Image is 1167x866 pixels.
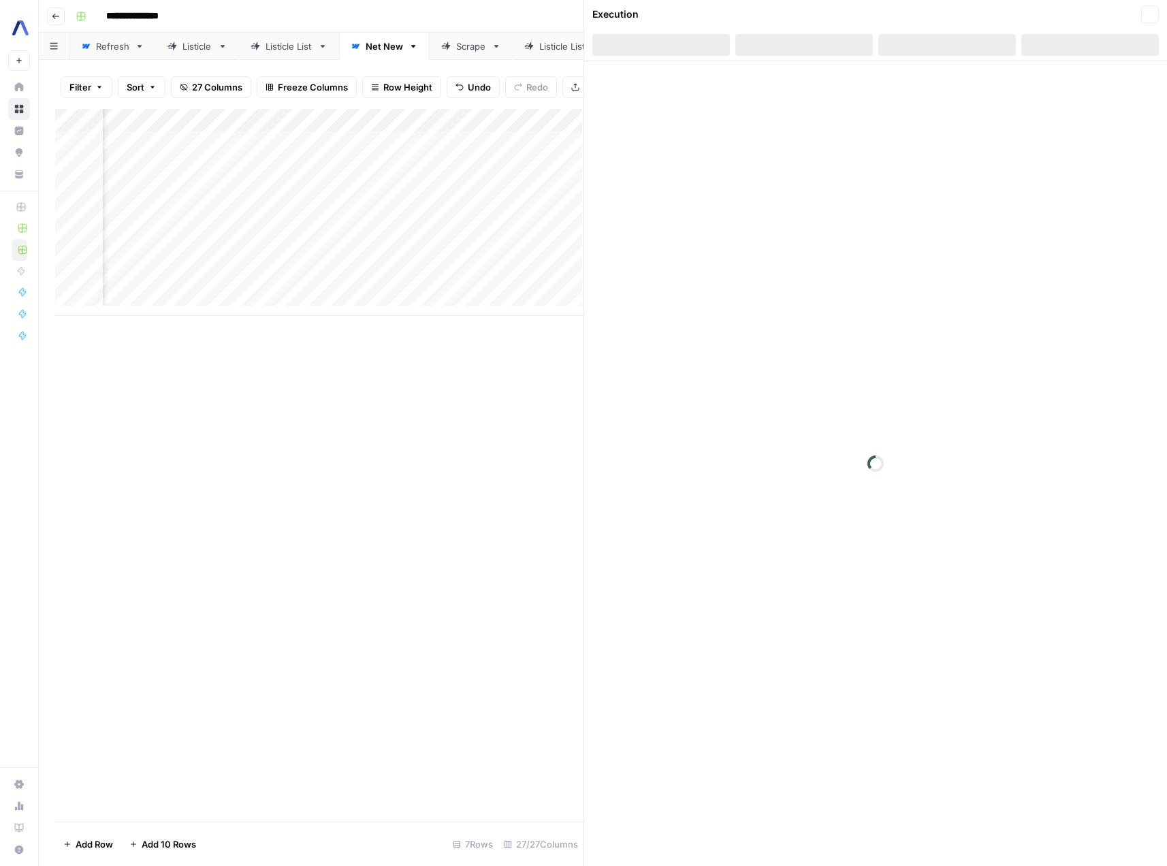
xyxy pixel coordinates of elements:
[362,76,441,98] button: Row Height
[456,39,486,53] div: Scrape
[8,817,30,839] a: Learning Hub
[8,11,30,45] button: Workspace: AssemblyAI
[339,33,430,60] a: Net New
[505,76,557,98] button: Redo
[257,76,357,98] button: Freeze Columns
[8,163,30,185] a: Your Data
[61,76,112,98] button: Filter
[8,98,30,120] a: Browse
[266,39,313,53] div: Listicle List
[526,80,548,94] span: Redo
[8,773,30,795] a: Settings
[447,76,500,98] button: Undo
[192,80,242,94] span: 27 Columns
[8,120,30,142] a: Insights
[171,76,251,98] button: 27 Columns
[592,7,639,21] div: Execution
[239,33,339,60] a: Listicle List
[278,80,348,94] span: Freeze Columns
[8,16,33,40] img: AssemblyAI Logo
[121,833,204,855] button: Add 10 Rows
[430,33,513,60] a: Scrape
[513,33,626,60] a: Listicle List v2
[69,80,91,94] span: Filter
[76,837,113,851] span: Add Row
[55,833,121,855] button: Add Row
[8,795,30,817] a: Usage
[447,833,498,855] div: 7 Rows
[142,837,196,851] span: Add 10 Rows
[498,833,583,855] div: 27/27 Columns
[96,39,129,53] div: Refresh
[156,33,239,60] a: Listicle
[8,839,30,861] button: Help + Support
[8,76,30,98] a: Home
[118,76,165,98] button: Sort
[562,76,641,98] button: Export CSV
[8,142,30,163] a: Opportunities
[539,39,599,53] div: Listicle List v2
[127,80,144,94] span: Sort
[468,80,491,94] span: Undo
[383,80,432,94] span: Row Height
[366,39,403,53] div: Net New
[69,33,156,60] a: Refresh
[182,39,212,53] div: Listicle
